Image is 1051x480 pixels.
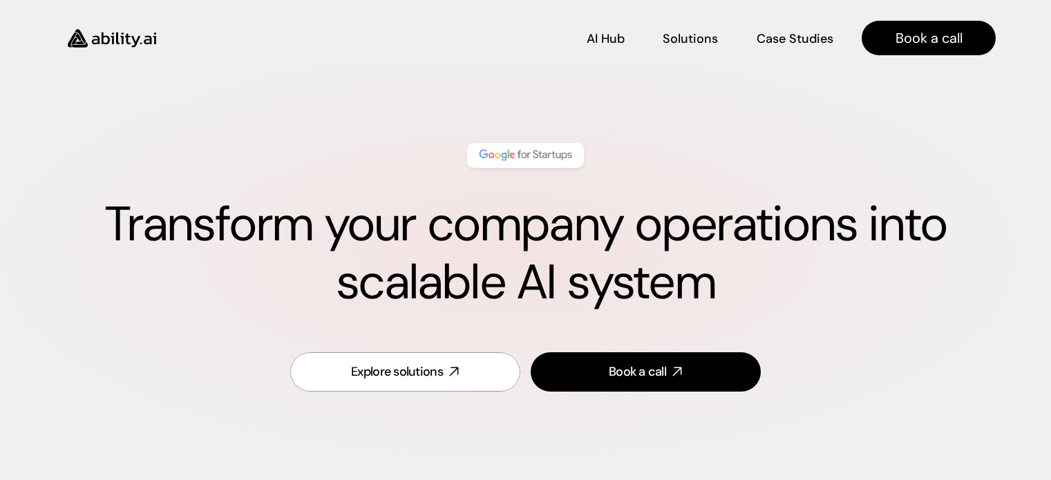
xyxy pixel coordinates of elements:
[176,21,996,55] nav: Main navigation
[663,26,718,50] a: Solutions
[587,30,625,48] p: AI Hub
[756,26,834,50] a: Case Studies
[757,30,833,48] p: Case Studies
[896,28,963,48] p: Book a call
[351,363,443,381] div: Explore solutions
[609,363,666,381] div: Book a call
[663,30,718,48] p: Solutions
[587,26,625,50] a: AI Hub
[531,352,761,392] a: Book a call
[55,195,996,311] h1: Transform your company operations into scalable AI system
[290,352,520,392] a: Explore solutions
[862,21,996,55] a: Book a call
